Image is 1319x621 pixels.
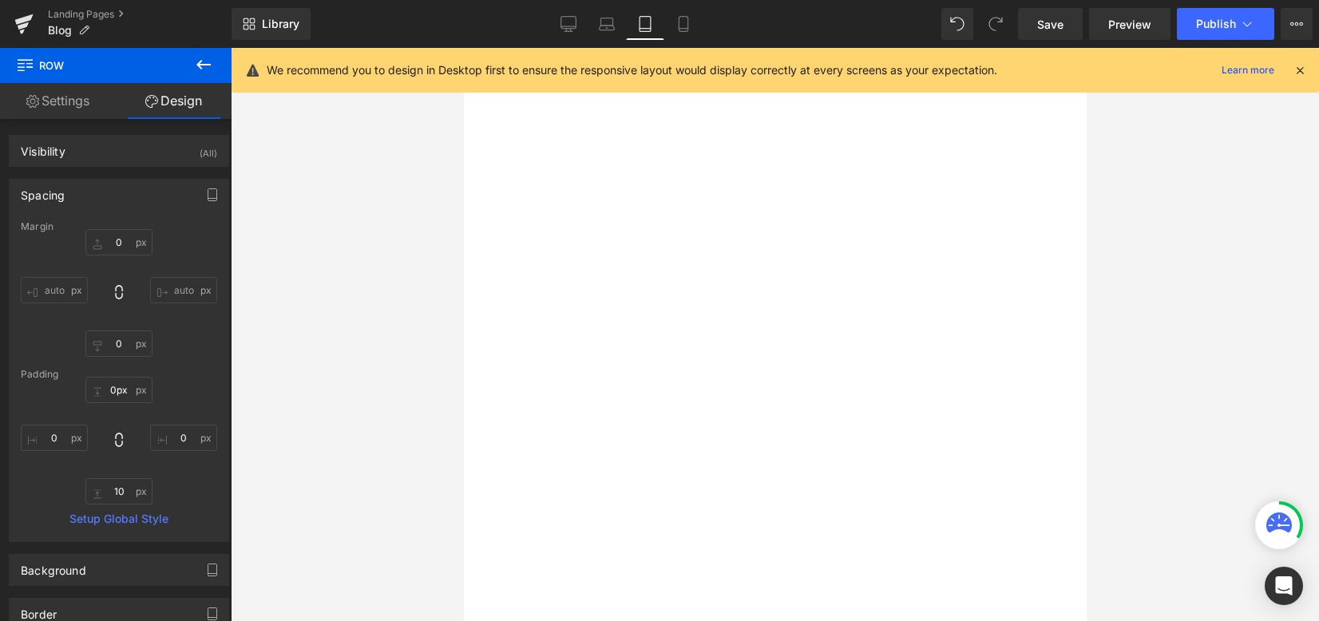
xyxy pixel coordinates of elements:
[21,425,88,451] input: 0
[16,48,176,83] span: Row
[21,555,86,577] div: Background
[1265,567,1303,605] div: Open Intercom Messenger
[626,8,664,40] a: Tablet
[150,425,217,451] input: 0
[1215,61,1281,80] a: Learn more
[116,83,232,119] a: Design
[1196,18,1236,30] span: Publish
[267,61,997,79] p: We recommend you to design in Desktop first to ensure the responsive layout would display correct...
[200,136,217,162] div: (All)
[21,221,217,232] div: Margin
[1037,16,1064,33] span: Save
[21,599,57,621] div: Border
[85,478,152,504] input: 0
[262,17,299,31] span: Library
[85,229,152,255] input: 0
[21,512,217,525] a: Setup Global Style
[941,8,973,40] button: Undo
[588,8,626,40] a: Laptop
[21,369,217,380] div: Padding
[21,136,65,158] div: Visibility
[48,24,72,37] span: Blog
[85,330,152,357] input: 0
[21,277,88,303] input: 0
[549,8,588,40] a: Desktop
[1108,16,1151,33] span: Preview
[21,180,65,202] div: Spacing
[1089,8,1170,40] a: Preview
[150,277,217,303] input: 0
[48,8,232,21] a: Landing Pages
[664,8,703,40] a: Mobile
[85,377,152,403] input: 0
[980,8,1012,40] button: Redo
[464,48,1087,621] iframe: To enrich screen reader interactions, please activate Accessibility in Grammarly extension settings
[1281,8,1313,40] button: More
[232,8,311,40] a: New Library
[1177,8,1274,40] button: Publish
